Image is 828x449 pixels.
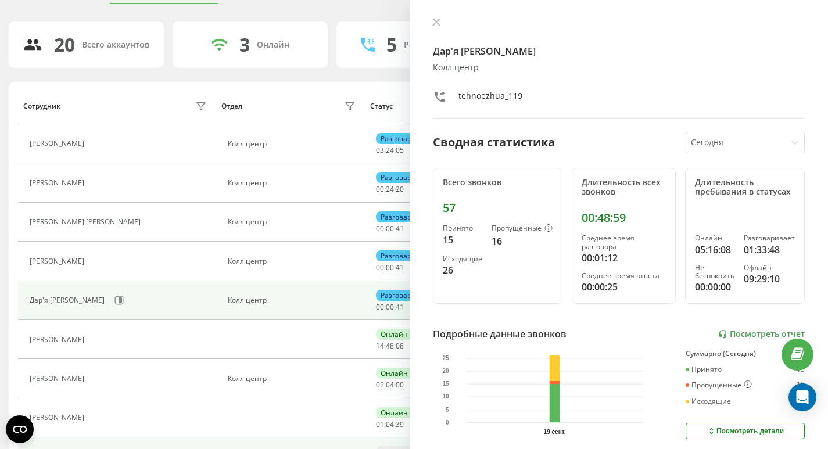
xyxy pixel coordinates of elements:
div: Подробные данные звонков [433,327,567,341]
div: Колл центр [433,63,805,73]
div: Длительность пребывания в статусах [695,178,795,197]
div: 20 [54,34,75,56]
span: 08 [396,341,404,351]
span: 01 [376,419,384,429]
div: [PERSON_NAME] [PERSON_NAME] [30,218,144,226]
a: Посмотреть отчет [718,329,805,339]
div: [PERSON_NAME] [30,336,87,344]
div: 00:01:12 [582,251,666,265]
text: 19 сент. [544,429,566,435]
div: Колл центр [228,218,359,226]
div: Разговаривает [376,290,436,301]
div: Колл центр [228,375,359,383]
span: 04 [386,419,394,429]
div: Посмотреть детали [707,426,784,436]
span: 41 [396,263,404,272]
span: 04 [386,380,394,390]
div: Офлайн [744,264,795,272]
span: 00 [386,263,394,272]
span: 48 [386,341,394,351]
span: 20 [396,184,404,194]
div: Онлайн [257,40,289,50]
div: 00:48:59 [582,211,666,225]
div: 15 [797,365,805,373]
div: Пропущенные [686,380,752,390]
text: 15 [442,381,449,387]
div: 16 [797,380,805,390]
span: 00 [386,224,394,234]
div: tehnoezhua_119 [458,90,522,107]
div: [PERSON_NAME] [30,257,87,265]
div: Всего аккаунтов [82,40,149,50]
div: 00:00:25 [582,280,666,294]
span: 14 [376,341,384,351]
text: 25 [442,355,449,361]
div: Суммарно (Сегодня) [686,350,805,358]
span: 03 [376,145,384,155]
text: 10 [442,394,449,400]
div: Разговаривает [376,250,436,261]
div: Колл центр [228,179,359,187]
span: 00 [396,380,404,390]
span: 00 [376,224,384,234]
div: 01:33:48 [744,243,795,257]
div: : : [376,381,404,389]
div: Исходящие [443,255,482,263]
div: Отдел [221,102,242,110]
span: 41 [396,302,404,312]
span: 00 [376,184,384,194]
button: Посмотреть детали [686,423,805,439]
div: Колл центр [228,296,359,304]
div: 3 [239,34,250,56]
div: Разговаривают [404,40,467,50]
div: Статус [370,102,393,110]
div: Разговаривает [376,133,436,144]
div: Разговаривает [376,172,436,183]
div: Разговаривает [744,234,795,242]
div: : : [376,146,404,155]
h4: Дар'я [PERSON_NAME] [433,44,805,58]
div: Дар'я [PERSON_NAME] [30,296,107,304]
div: 16 [492,234,553,248]
div: : : [376,342,404,350]
text: 20 [442,368,449,375]
div: 00:00:00 [695,280,734,294]
span: 39 [396,419,404,429]
span: 41 [396,224,404,234]
span: 24 [386,184,394,194]
div: Онлайн [376,329,413,340]
div: 5 [386,34,397,56]
div: Среднее время ответа [582,272,666,280]
div: Онлайн [376,407,413,418]
div: Колл центр [228,140,359,148]
span: 24 [386,145,394,155]
div: [PERSON_NAME] [30,414,87,422]
div: Принято [443,224,482,232]
div: Колл центр [228,257,359,265]
span: 00 [376,302,384,312]
div: : : [376,421,404,429]
div: [PERSON_NAME] [30,375,87,383]
div: Не беспокоить [695,264,734,281]
div: 15 [443,233,482,247]
span: 00 [376,263,384,272]
text: 5 [446,407,449,413]
span: 00 [386,302,394,312]
div: : : [376,303,404,311]
div: Пропущенные [492,224,553,234]
text: 0 [446,419,449,426]
div: Сотрудник [23,102,60,110]
div: Длительность всех звонков [582,178,666,197]
div: Исходящие [686,397,731,405]
div: : : [376,225,404,233]
button: Open CMP widget [6,415,34,443]
span: 05 [396,145,404,155]
div: Среднее время разговора [582,234,666,251]
div: Онлайн [376,368,413,379]
div: Сводная статистика [433,134,555,151]
div: [PERSON_NAME] [30,179,87,187]
div: Принято [686,365,722,373]
div: Разговаривает [376,211,436,222]
div: 26 [443,263,482,277]
div: : : [376,185,404,193]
